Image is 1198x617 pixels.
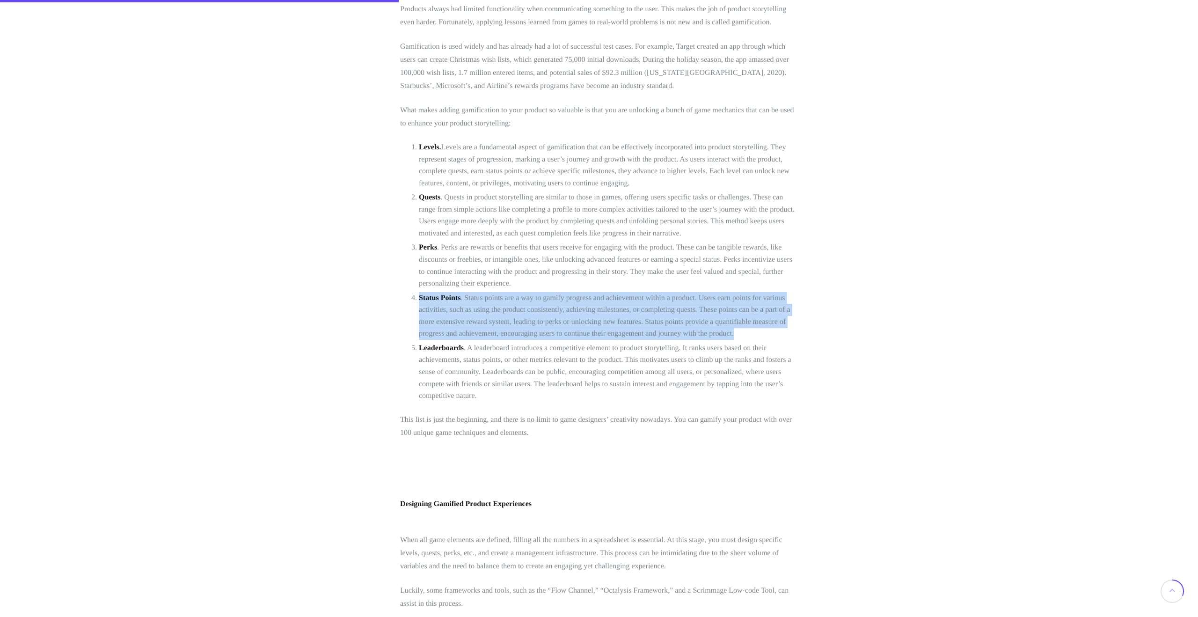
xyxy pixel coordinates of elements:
[419,344,464,352] strong: Leaderboards
[400,413,798,440] p: This list is just the beginning, and there is no limit to game designers’ creativity nowadays. Yo...
[419,292,798,340] li: . Status points are a way to gamify progress and achievement within a product. Users earn points ...
[419,193,440,201] strong: Quests
[419,294,460,302] strong: Status Points
[400,500,532,508] strong: Designing Gamified Product Experiences
[419,243,437,251] strong: Perks
[419,191,798,239] li: . Quests in product storytelling are similar to those in games, offering users specific tasks or ...
[400,40,798,93] p: Gamification is used widely and has already had a lot of successful test cases. For example, Targ...
[400,3,798,29] p: Products always had limited functionality when communicating something to the user. This makes th...
[400,534,798,573] p: When all game elements are defined, filling all the numbers in a spreadsheet is essential. At thi...
[400,104,798,130] p: What makes adding gamification to your product so valuable is that you are unlocking a bunch of g...
[419,141,798,189] li: Levels are a fundamental aspect of gamification that can be effectively incorporated into product...
[419,342,798,402] li: . A leaderboard introduces a competitive element to product storytelling. It ranks users based on...
[400,584,798,610] p: Luckily, some frameworks and tools, such as the “Flow Channel,” “Octalysis Framework,” and a Scri...
[419,143,441,151] strong: Levels.
[419,242,798,289] li: . Perks are rewards or benefits that users receive for engaging with the product. These can be ta...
